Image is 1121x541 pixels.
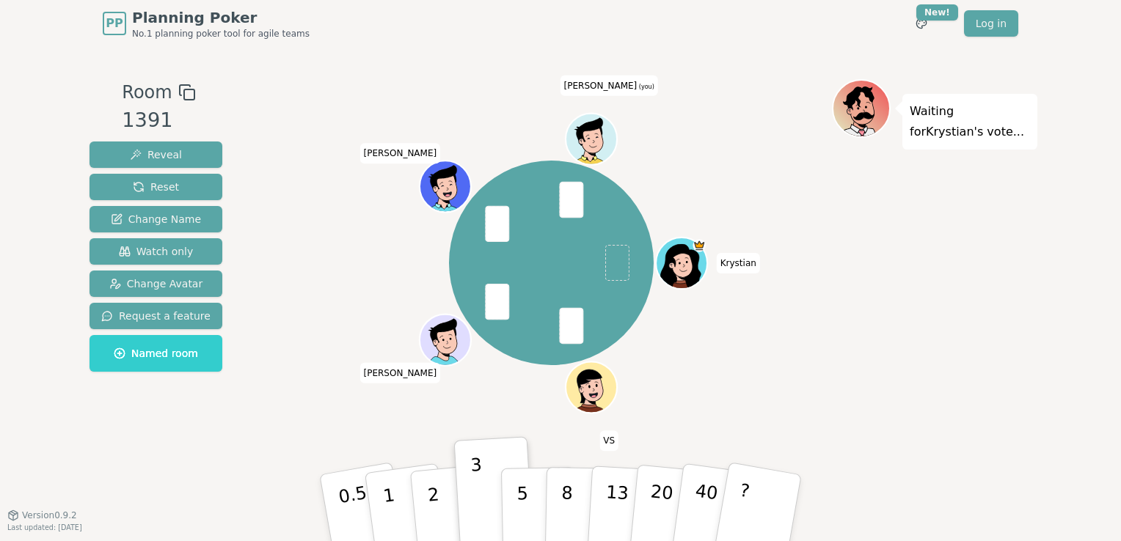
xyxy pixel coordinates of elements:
button: Reset [90,174,222,200]
button: Reveal [90,141,222,168]
span: Room [122,79,172,106]
div: New! [916,4,958,21]
a: Log in [964,10,1018,37]
span: Watch only [119,244,194,259]
button: New! [908,10,935,37]
p: 3 [470,454,486,534]
span: Krystian is the host [693,239,706,252]
span: Click to change your name [560,75,658,95]
span: No.1 planning poker tool for agile teams [132,28,310,40]
span: PP [106,15,123,32]
span: Change Name [111,212,201,227]
span: Reveal [130,147,182,162]
button: Watch only [90,238,222,265]
span: Version 0.9.2 [22,509,77,521]
button: Click to change your avatar [568,114,616,163]
span: Click to change your name [360,143,441,163]
a: PPPlanning PokerNo.1 planning poker tool for agile teams [103,7,310,40]
span: Reset [133,180,179,194]
span: Click to change your name [717,253,760,273]
span: (you) [637,83,654,89]
span: Named room [114,346,198,361]
button: Version0.9.2 [7,509,77,521]
button: Change Avatar [90,270,222,297]
div: 1391 [122,106,195,136]
span: Request a feature [101,309,211,323]
span: Click to change your name [599,430,618,451]
span: Click to change your name [360,362,441,383]
button: Request a feature [90,303,222,329]
span: Change Avatar [109,276,203,291]
span: Planning Poker [132,7,310,28]
button: Named room [90,335,222,372]
span: Last updated: [DATE] [7,523,82,531]
p: Waiting for Krystian 's vote... [910,101,1030,142]
button: Change Name [90,206,222,232]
